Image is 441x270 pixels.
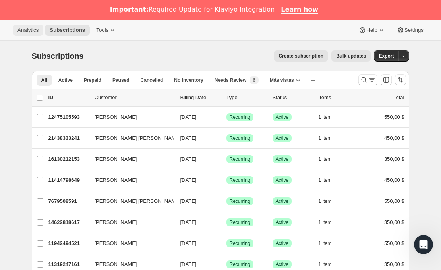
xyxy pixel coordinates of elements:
[48,238,404,249] div: 11942494521[PERSON_NAME][DATE]LogradoRecurringLogradoActive1 item550,00 $
[90,111,169,123] button: [PERSON_NAME]
[180,240,197,246] span: [DATE]
[414,235,433,254] iframe: Intercom live chat
[307,75,319,86] button: Crear vista nueva
[319,154,340,165] button: 1 item
[319,133,340,144] button: 1 item
[319,94,358,102] div: Items
[230,114,250,120] span: Recurring
[58,77,73,83] span: Active
[17,27,39,33] span: Analytics
[253,77,255,83] span: 6
[95,134,181,142] span: [PERSON_NAME] [PERSON_NAME]
[48,155,88,163] p: 16130212153
[230,219,250,226] span: Recurring
[48,196,404,207] div: 7679508591[PERSON_NAME] [PERSON_NAME][DATE]LogradoRecurringLogradoActive1 item550,00 $
[276,240,289,247] span: Active
[95,176,137,184] span: [PERSON_NAME]
[180,219,197,225] span: [DATE]
[379,53,394,59] span: Export
[95,197,181,205] span: [PERSON_NAME] [PERSON_NAME]
[384,156,404,162] span: 350,00 $
[90,216,169,229] button: [PERSON_NAME]
[50,27,85,33] span: Subscriptions
[319,156,332,162] span: 1 item
[273,94,312,102] p: Status
[230,261,250,268] span: Recurring
[276,156,289,162] span: Active
[319,196,340,207] button: 1 item
[90,174,169,187] button: [PERSON_NAME]
[336,53,366,59] span: Bulk updates
[180,198,197,204] span: [DATE]
[319,112,340,123] button: 1 item
[276,261,289,268] span: Active
[319,135,332,141] span: 1 item
[48,134,88,142] p: 21438333241
[95,239,137,247] span: [PERSON_NAME]
[392,25,428,36] button: Settings
[45,25,90,36] button: Subscriptions
[110,6,149,13] b: Important:
[384,177,404,183] span: 450,00 $
[48,260,88,268] p: 11319247161
[230,198,250,204] span: Recurring
[319,114,332,120] span: 1 item
[48,176,88,184] p: 11414798649
[319,175,340,186] button: 1 item
[319,198,332,204] span: 1 item
[395,74,406,85] button: Ordenar los resultados
[384,240,404,246] span: 550,00 $
[141,77,163,83] span: Cancelled
[112,77,130,83] span: Paused
[230,240,250,247] span: Recurring
[48,94,88,102] p: ID
[358,74,377,85] button: Buscar y filtrar resultados
[32,52,84,60] span: Subscriptions
[319,177,332,183] span: 1 item
[276,135,289,141] span: Active
[48,113,88,121] p: 12475105593
[331,50,371,62] button: Bulk updates
[48,175,404,186] div: 11414798649[PERSON_NAME][DATE]LogradoRecurringLogradoActive1 item450,00 $
[96,27,108,33] span: Tools
[319,240,332,247] span: 1 item
[95,155,137,163] span: [PERSON_NAME]
[90,132,169,145] button: [PERSON_NAME] [PERSON_NAME]
[279,53,323,59] span: Create subscription
[95,94,174,102] p: Customer
[265,75,305,86] button: Más vistas
[48,112,404,123] div: 12475105593[PERSON_NAME][DATE]LogradoRecurringLogradoActive1 item550,00 $
[281,6,318,14] a: Learn how
[174,77,203,83] span: No inventory
[90,195,169,208] button: [PERSON_NAME] [PERSON_NAME]
[48,94,404,102] div: IDCustomerBilling DateTypeStatusItemsTotal
[384,198,404,204] span: 550,00 $
[13,25,43,36] button: Analytics
[319,217,340,228] button: 1 item
[230,177,250,183] span: Recurring
[319,259,340,270] button: 1 item
[230,135,250,141] span: Recurring
[393,94,404,102] p: Total
[95,260,137,268] span: [PERSON_NAME]
[48,239,88,247] p: 11942494521
[354,25,390,36] button: Help
[41,77,47,83] span: All
[374,50,398,62] button: Export
[270,77,294,83] span: Más vistas
[95,113,137,121] span: [PERSON_NAME]
[381,74,392,85] button: Personalizar el orden y la visibilidad de las columnas de la tabla
[48,217,404,228] div: 14622818617[PERSON_NAME][DATE]LogradoRecurringLogradoActive1 item350,00 $
[91,25,121,36] button: Tools
[90,237,169,250] button: [PERSON_NAME]
[180,156,197,162] span: [DATE]
[48,259,404,270] div: 11319247161[PERSON_NAME][DATE]LogradoRecurringLogradoActive1 item350,00 $
[230,156,250,162] span: Recurring
[48,218,88,226] p: 14622818617
[274,50,328,62] button: Create subscription
[180,94,220,102] p: Billing Date
[48,197,88,205] p: 7679508591
[48,154,404,165] div: 16130212153[PERSON_NAME][DATE]LogradoRecurringLogradoActive1 item350,00 $
[276,177,289,183] span: Active
[180,261,197,267] span: [DATE]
